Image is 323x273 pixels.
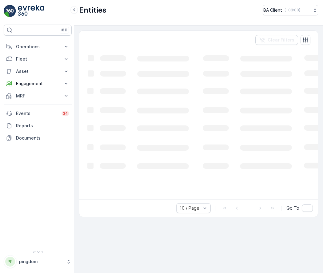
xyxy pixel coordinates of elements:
[19,259,63,265] p: pingdom
[4,77,72,90] button: Engagement
[18,5,44,17] img: logo_light-DOdMpM7g.png
[16,93,59,99] p: MRF
[79,5,106,15] p: Entities
[16,81,59,87] p: Engagement
[4,53,72,65] button: Fleet
[4,250,72,254] span: v 1.51.1
[263,7,282,13] p: QA Client
[285,8,300,13] p: ( +03:00 )
[16,68,59,74] p: Asset
[4,65,72,77] button: Asset
[4,107,72,120] a: Events34
[5,257,15,267] div: PP
[263,5,318,15] button: QA Client(+03:00)
[4,5,16,17] img: logo
[4,132,72,144] a: Documents
[16,110,58,117] p: Events
[16,56,59,62] p: Fleet
[4,255,72,268] button: PPpingdom
[255,35,298,45] button: Clear Filters
[63,111,68,116] p: 34
[4,41,72,53] button: Operations
[268,37,294,43] p: Clear Filters
[4,120,72,132] a: Reports
[4,90,72,102] button: MRF
[16,135,69,141] p: Documents
[286,205,299,211] span: Go To
[61,28,67,33] p: ⌘B
[16,44,59,50] p: Operations
[16,123,69,129] p: Reports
